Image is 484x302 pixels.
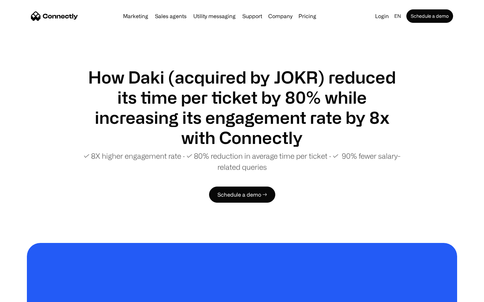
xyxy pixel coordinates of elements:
[296,13,319,19] a: Pricing
[372,11,392,21] a: Login
[81,67,403,148] h1: How Daki (acquired by JOKR) reduced its time per ticket by 80% while increasing its engagement ra...
[209,187,275,203] a: Schedule a demo →
[152,13,189,19] a: Sales agents
[268,11,292,21] div: Company
[191,13,238,19] a: Utility messaging
[240,13,265,19] a: Support
[7,290,40,300] aside: Language selected: English
[120,13,151,19] a: Marketing
[81,150,403,172] p: ✓ 8X higher engagement rate ∙ ✓ 80% reduction in average time per ticket ∙ ✓ 90% fewer salary-rel...
[13,290,40,300] ul: Language list
[406,9,453,23] a: Schedule a demo
[394,11,401,21] div: en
